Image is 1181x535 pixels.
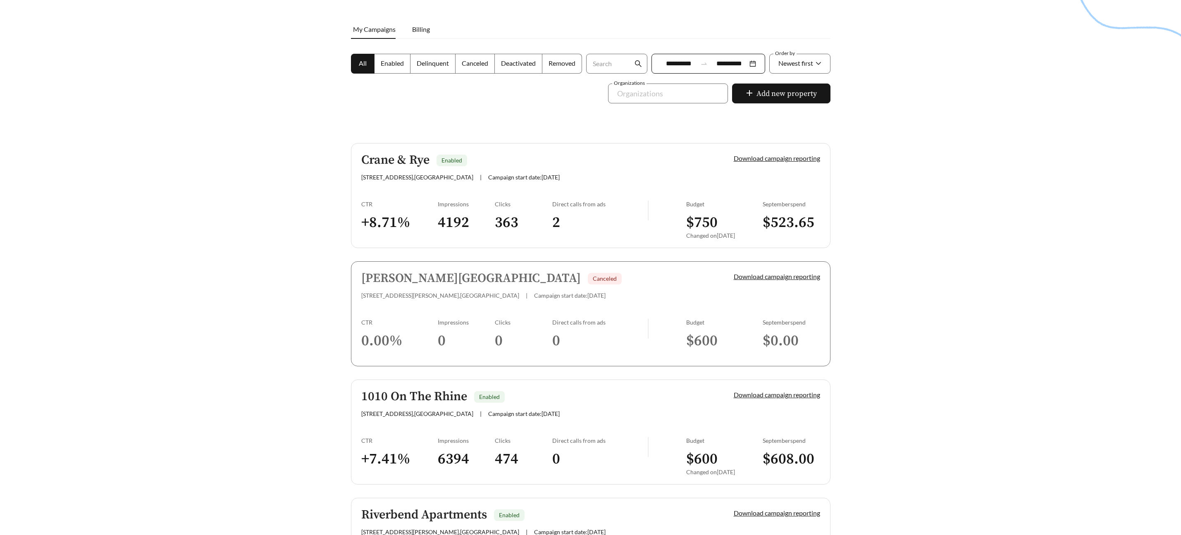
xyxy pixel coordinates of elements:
span: swap-right [700,60,708,67]
h3: $ 750 [686,213,763,232]
div: Direct calls from ads [552,201,648,208]
a: Download campaign reporting [734,272,820,280]
h3: 0 [495,332,552,350]
span: Canceled [593,275,617,282]
div: Changed on [DATE] [686,468,763,475]
h3: 474 [495,450,552,468]
h3: 6394 [438,450,495,468]
span: to [700,60,708,67]
span: | [526,292,527,299]
span: Billing [412,25,430,33]
div: Budget [686,319,763,326]
button: plusAdd new property [732,84,830,103]
div: Clicks [495,201,552,208]
h3: $ 600 [686,332,763,350]
div: Clicks [495,437,552,444]
span: plus [746,89,753,98]
h3: 363 [495,213,552,232]
span: Enabled [479,393,500,400]
a: Crane & RyeEnabled[STREET_ADDRESS],[GEOGRAPHIC_DATA]|Campaign start date:[DATE]Download campaign ... [351,143,830,248]
span: Enabled [499,511,520,518]
h3: + 7.41 % [361,450,438,468]
div: Direct calls from ads [552,319,648,326]
span: [STREET_ADDRESS] , [GEOGRAPHIC_DATA] [361,174,473,181]
h3: 0 [552,332,648,350]
div: CTR [361,201,438,208]
div: Direct calls from ads [552,437,648,444]
h3: + 8.71 % [361,213,438,232]
div: CTR [361,319,438,326]
h5: Crane & Rye [361,153,429,167]
span: Campaign start date: [DATE] [488,410,560,417]
a: 1010 On The RhineEnabled[STREET_ADDRESS],[GEOGRAPHIC_DATA]|Campaign start date:[DATE]Download cam... [351,380,830,485]
h3: $ 0.00 [763,332,820,350]
div: September spend [763,437,820,444]
a: Download campaign reporting [734,154,820,162]
a: Download campaign reporting [734,391,820,399]
h3: $ 523.65 [763,213,820,232]
span: Deactivated [501,59,536,67]
span: search [635,60,642,67]
h3: 0 [552,450,648,468]
span: Enabled [441,157,462,164]
span: Newest first [778,59,813,67]
span: | [480,174,482,181]
span: Canceled [462,59,488,67]
span: All [359,59,367,67]
span: My Campaigns [353,25,396,33]
h3: 4192 [438,213,495,232]
a: Download campaign reporting [734,509,820,517]
h5: Riverbend Apartments [361,508,487,522]
div: Impressions [438,319,495,326]
h3: 2 [552,213,648,232]
div: Impressions [438,437,495,444]
div: September spend [763,201,820,208]
span: Delinquent [417,59,449,67]
span: Campaign start date: [DATE] [534,292,606,299]
span: [STREET_ADDRESS][PERSON_NAME] , [GEOGRAPHIC_DATA] [361,292,519,299]
h3: 0.00 % [361,332,438,350]
h3: 0 [438,332,495,350]
span: [STREET_ADDRESS] , [GEOGRAPHIC_DATA] [361,410,473,417]
h5: 1010 On The Rhine [361,390,467,404]
h5: [PERSON_NAME][GEOGRAPHIC_DATA] [361,272,581,285]
div: Budget [686,437,763,444]
div: CTR [361,437,438,444]
h3: $ 608.00 [763,450,820,468]
div: Changed on [DATE] [686,232,763,239]
h3: $ 600 [686,450,763,468]
div: Impressions [438,201,495,208]
div: Budget [686,201,763,208]
a: [PERSON_NAME][GEOGRAPHIC_DATA]Canceled[STREET_ADDRESS][PERSON_NAME],[GEOGRAPHIC_DATA]|Campaign st... [351,261,830,366]
span: | [480,410,482,417]
span: Add new property [756,88,817,99]
span: Removed [549,59,575,67]
div: September spend [763,319,820,326]
span: Campaign start date: [DATE] [488,174,560,181]
span: Enabled [381,59,404,67]
div: Clicks [495,319,552,326]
